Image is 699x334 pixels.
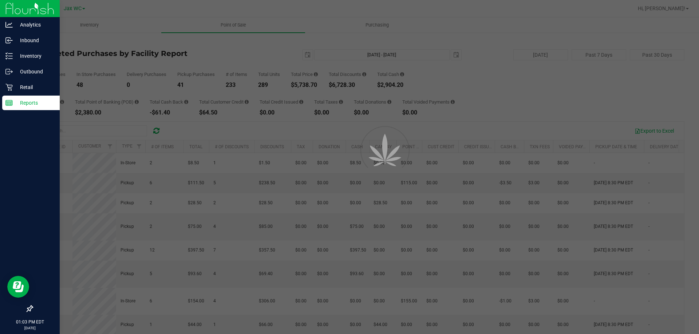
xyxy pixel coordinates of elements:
[13,52,56,60] p: Inventory
[5,21,13,28] inline-svg: Analytics
[5,99,13,106] inline-svg: Reports
[13,67,56,76] p: Outbound
[3,319,56,325] p: 01:03 PM EDT
[13,20,56,29] p: Analytics
[5,68,13,75] inline-svg: Outbound
[13,98,56,107] p: Reports
[5,52,13,60] inline-svg: Inventory
[3,325,56,331] p: [DATE]
[7,276,29,298] iframe: Resource center
[13,83,56,92] p: Retail
[5,37,13,44] inline-svg: Inbound
[13,36,56,45] p: Inbound
[5,84,13,91] inline-svg: Retail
